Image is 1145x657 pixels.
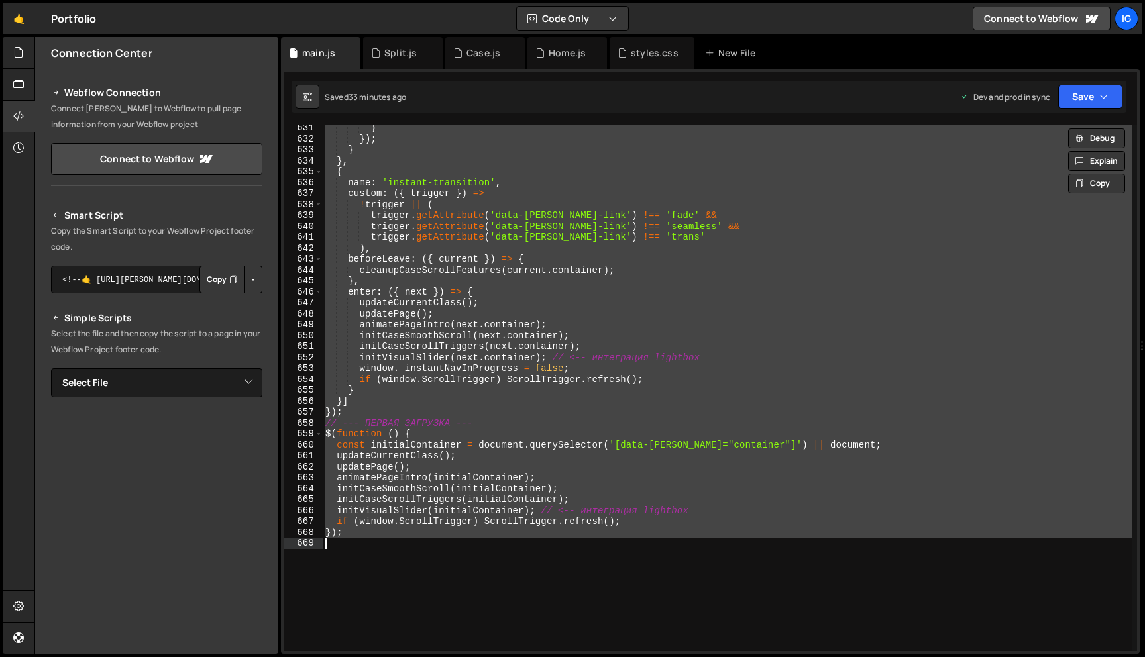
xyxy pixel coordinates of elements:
[1115,7,1138,30] a: Ig
[51,11,96,26] div: Portfolio
[51,85,262,101] h2: Webflow Connection
[284,450,323,462] div: 661
[284,341,323,352] div: 651
[199,266,245,293] button: Copy
[284,516,323,527] div: 667
[284,330,323,342] div: 650
[284,319,323,330] div: 649
[302,46,335,60] div: main.js
[705,46,761,60] div: New File
[284,352,323,364] div: 652
[1068,128,1125,148] button: Debug
[284,374,323,385] div: 654
[284,134,323,145] div: 632
[51,143,262,175] a: Connect to Webflow
[284,418,323,429] div: 658
[284,188,323,199] div: 637
[549,46,586,60] div: Home.js
[1068,151,1125,171] button: Explain
[284,123,323,134] div: 631
[960,91,1050,103] div: Dev and prod in sync
[284,287,323,298] div: 646
[284,156,323,167] div: 634
[284,494,323,505] div: 665
[284,483,323,495] div: 664
[199,266,262,293] div: Button group with nested dropdown
[284,440,323,451] div: 660
[973,7,1111,30] a: Connect to Webflow
[284,232,323,243] div: 641
[284,221,323,232] div: 640
[284,210,323,221] div: 639
[284,177,323,189] div: 636
[51,223,262,255] p: Copy the Smart Script to your Webflow Project footer code.
[1068,174,1125,193] button: Copy
[466,46,500,60] div: Case.js
[284,538,323,549] div: 669
[3,3,35,34] a: 🤙
[284,276,323,287] div: 645
[284,363,323,374] div: 653
[1058,85,1122,109] button: Save
[51,310,262,326] h2: Simple Scripts
[384,46,417,60] div: Split.js
[284,254,323,265] div: 643
[284,297,323,309] div: 647
[51,326,262,358] p: Select the file and then copy the script to a page in your Webflow Project footer code.
[284,505,323,517] div: 666
[349,91,406,103] div: 33 minutes ago
[284,472,323,483] div: 663
[284,243,323,254] div: 642
[284,265,323,276] div: 644
[284,407,323,418] div: 657
[631,46,679,60] div: styles.css
[284,199,323,211] div: 638
[51,207,262,223] h2: Smart Script
[517,7,628,30] button: Code Only
[51,46,152,60] h2: Connection Center
[284,527,323,538] div: 668
[51,419,264,538] iframe: YouTube video player
[284,385,323,396] div: 655
[51,266,262,293] textarea: <!--🤙 [URL][PERSON_NAME][DOMAIN_NAME]> <script>document.addEventListener("DOMContentLoaded", func...
[284,144,323,156] div: 633
[284,429,323,440] div: 659
[284,166,323,177] div: 635
[325,91,406,103] div: Saved
[284,462,323,473] div: 662
[284,396,323,407] div: 656
[51,101,262,132] p: Connect [PERSON_NAME] to Webflow to pull page information from your Webflow project
[284,309,323,320] div: 648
